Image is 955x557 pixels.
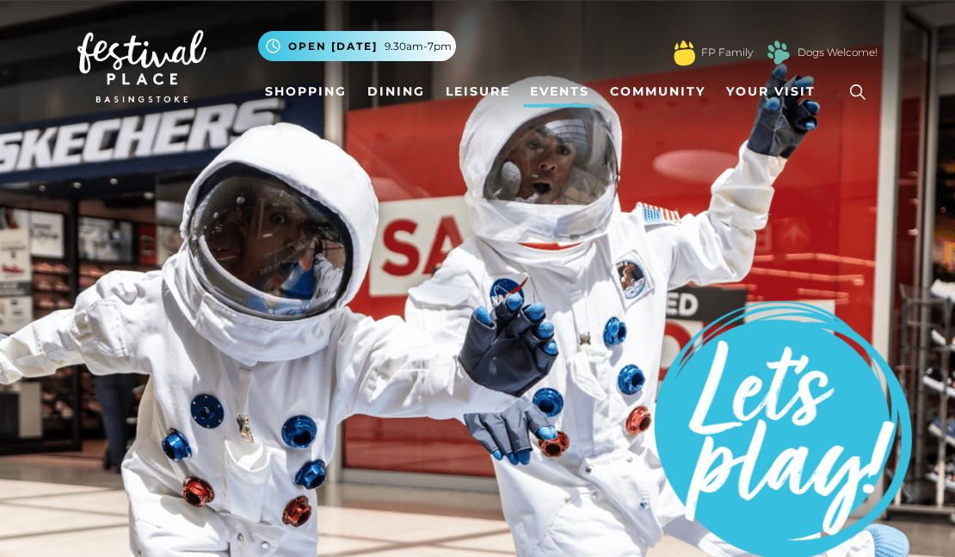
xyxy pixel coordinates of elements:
[288,39,378,54] span: Open [DATE]
[258,76,354,108] a: Shopping
[258,31,456,61] button: Open [DATE] 9.30am-7pm
[385,39,452,54] span: 9.30am-7pm
[523,76,596,108] a: Events
[439,76,517,108] a: Leisure
[798,45,878,60] a: Dogs Welcome!
[701,45,753,60] a: FP Family
[360,76,432,108] a: Dining
[719,76,831,108] a: Your Visit
[726,83,816,101] span: Your Visit
[77,30,206,102] img: Festival Place Logo
[603,76,712,108] a: Community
